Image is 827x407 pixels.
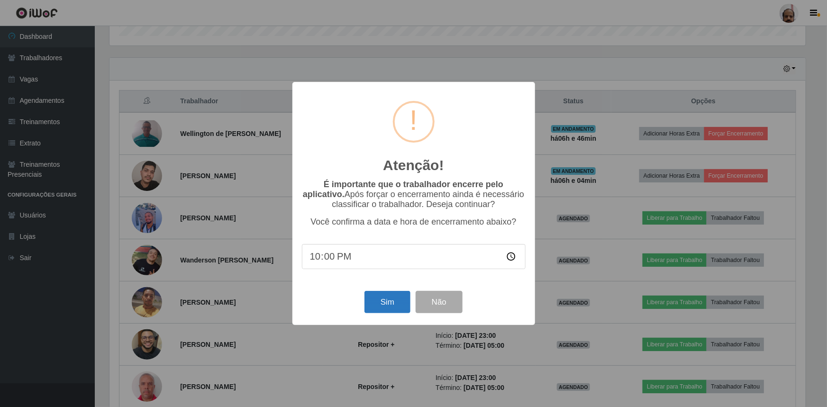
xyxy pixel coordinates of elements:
[383,157,444,174] h2: Atenção!
[303,180,503,199] b: É importante que o trabalhador encerre pelo aplicativo.
[416,291,463,313] button: Não
[364,291,410,313] button: Sim
[302,217,526,227] p: Você confirma a data e hora de encerramento abaixo?
[302,180,526,209] p: Após forçar o encerramento ainda é necessário classificar o trabalhador. Deseja continuar?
